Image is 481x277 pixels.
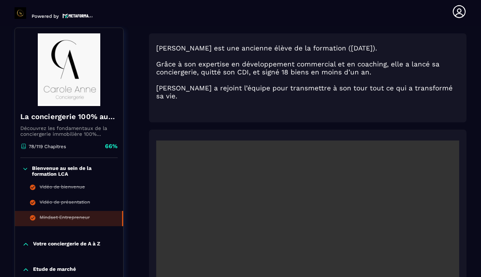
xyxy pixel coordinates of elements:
[62,13,93,19] img: logo
[105,142,118,150] p: 66%
[20,125,118,137] p: Découvrez les fondamentaux de la conciergerie immobilière 100% automatisée. Cette formation est c...
[20,33,118,106] img: banner
[40,199,90,207] div: Vidéo de présentation
[29,144,66,149] p: 78/119 Chapitres
[40,215,90,223] div: Mindset Entrepreneur
[33,241,100,248] p: Votre conciergerie de A à Z
[32,13,59,19] p: Powered by
[40,184,85,192] div: Vidéo de bienvenue
[20,111,118,122] h4: La conciergerie 100% automatisée
[32,165,116,177] p: Bienvenue au sein de la formation LCA
[156,44,459,52] h3: [PERSON_NAME] est une ancienne élève de la formation ([DATE]).
[15,7,26,19] img: logo-branding
[156,60,459,76] h3: Grâce à son expertise en développement commercial et en coaching, elle a lancé sa conciergerie, q...
[156,84,459,100] h3: [PERSON_NAME] a rejoint l’équipe pour transmettre à son tour tout ce qui a transformé sa vie.
[33,266,76,273] p: Etude de marché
